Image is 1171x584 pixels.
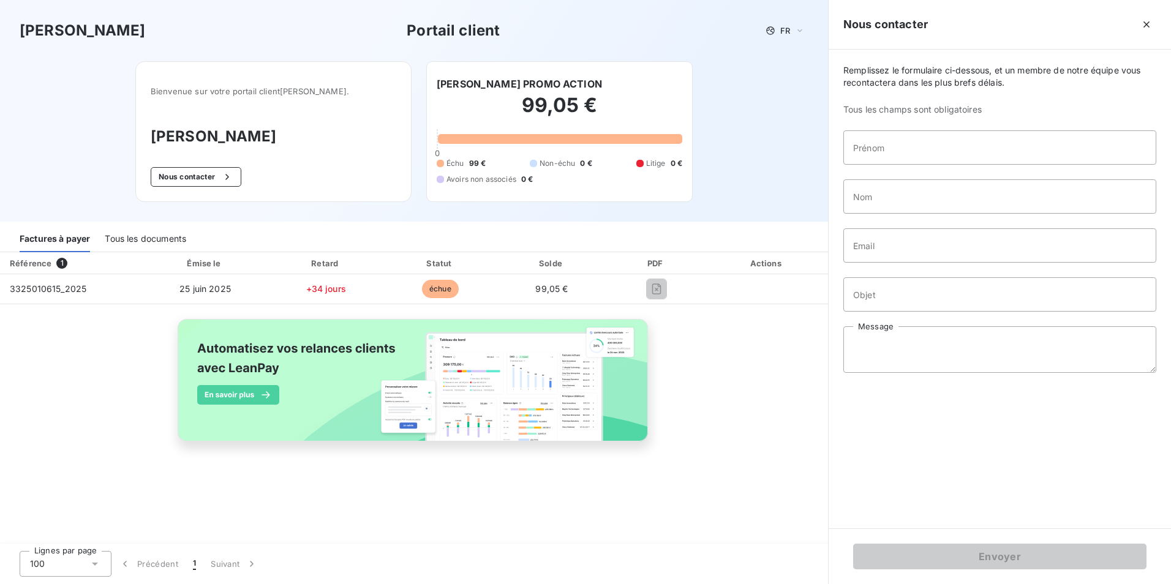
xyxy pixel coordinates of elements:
[422,280,459,298] span: échue
[56,258,67,269] span: 1
[780,26,790,36] span: FR
[437,77,602,91] h6: [PERSON_NAME] PROMO ACTION
[843,277,1156,312] input: placeholder
[151,86,396,96] span: Bienvenue sur votre portail client [PERSON_NAME] .
[151,167,241,187] button: Nous contacter
[446,174,516,185] span: Avoirs non associés
[179,283,231,294] span: 25 juin 2025
[151,125,396,148] h3: [PERSON_NAME]
[386,257,494,269] div: Statut
[10,283,86,294] span: 3325010615_2025
[709,257,826,269] div: Actions
[540,158,575,169] span: Non-échu
[843,16,928,33] h5: Nous contacter
[20,226,90,252] div: Factures à payer
[203,551,265,577] button: Suivant
[446,158,464,169] span: Échu
[437,93,682,130] h2: 99,05 €
[167,312,661,462] img: banner
[111,551,186,577] button: Précédent
[843,130,1156,165] input: placeholder
[193,558,196,570] span: 1
[499,257,604,269] div: Solde
[609,257,704,269] div: PDF
[671,158,682,169] span: 0 €
[580,158,592,169] span: 0 €
[306,283,346,294] span: +34 jours
[271,257,382,269] div: Retard
[469,158,486,169] span: 99 €
[10,258,51,268] div: Référence
[535,283,568,294] span: 99,05 €
[407,20,500,42] h3: Portail client
[843,64,1156,89] span: Remplissez le formulaire ci-dessous, et un membre de notre équipe vous recontactera dans les plus...
[145,257,266,269] div: Émise le
[435,148,440,158] span: 0
[105,226,186,252] div: Tous les documents
[843,179,1156,214] input: placeholder
[646,158,666,169] span: Litige
[20,20,145,42] h3: [PERSON_NAME]
[521,174,533,185] span: 0 €
[843,228,1156,263] input: placeholder
[853,544,1147,569] button: Envoyer
[843,103,1156,116] span: Tous les champs sont obligatoires
[186,551,203,577] button: 1
[30,558,45,570] span: 100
